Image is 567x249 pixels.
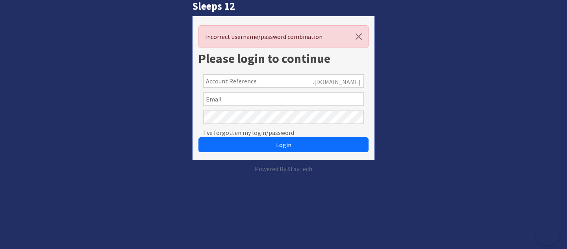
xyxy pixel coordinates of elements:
[203,128,294,137] a: I've forgotten my login/password
[203,74,364,88] input: Account Reference
[276,141,291,149] span: Login
[198,137,369,152] button: Login
[203,92,364,106] input: Email
[198,25,369,48] div: Incorrect username/password combination
[192,164,375,173] p: Powered By StayTech
[535,221,559,245] iframe: Toggle Customer Support
[313,77,361,87] span: .[DOMAIN_NAME]
[198,51,369,66] h1: Please login to continue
